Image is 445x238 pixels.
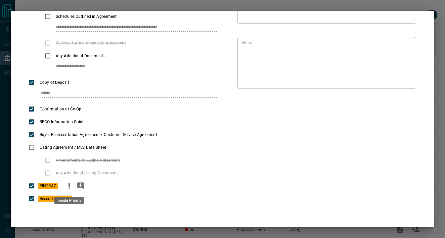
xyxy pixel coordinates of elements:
span: Receipt of Funds [38,196,72,202]
button: priority [63,179,75,192]
span: Confirmation of Co-Op [38,106,83,112]
input: checklist input [41,89,203,98]
input: checklist input [56,62,203,71]
span: Buyer Representation Agreement / Customer Service Agreement [38,132,159,138]
input: checklist input [56,23,203,32]
span: FINTRAC [38,183,58,189]
span: Amendments to Listing Agreement [54,157,122,163]
span: RECO Information Guide [38,119,86,125]
span: Any Additional Listing Documents [54,170,121,176]
button: add note [75,179,86,192]
textarea: text field [242,40,409,86]
span: Listing Agreement / MLS Data Sheet [38,144,108,150]
div: Toggle Priority [54,197,84,204]
span: Any Additional Documents [54,53,107,59]
span: Schedules Outlined in Agreement [54,13,119,20]
span: Copy of Deposit [38,79,71,86]
span: Waivers & Amendments to Agreement [54,40,128,46]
